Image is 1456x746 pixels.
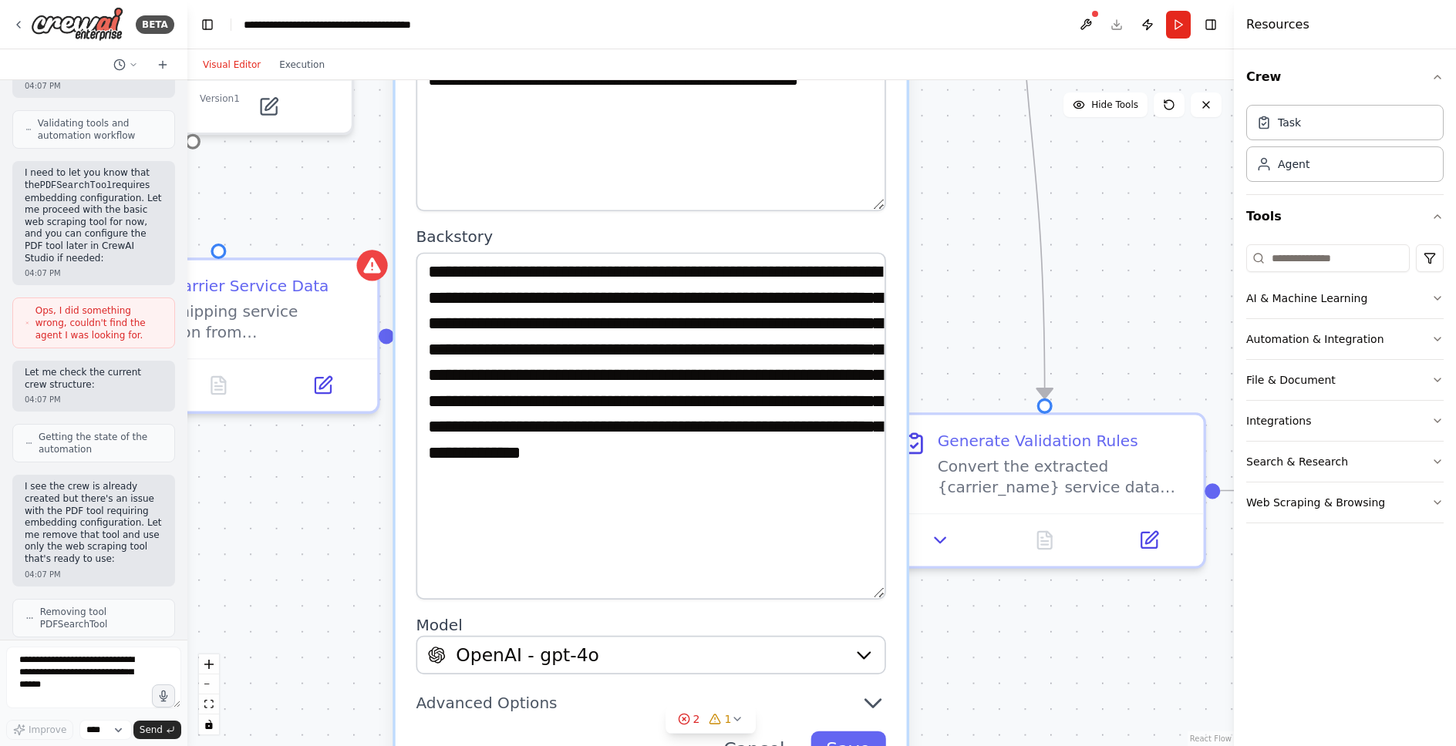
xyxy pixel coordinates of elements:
div: 04:07 PM [25,80,163,92]
nav: breadcrumb [244,17,417,32]
button: AI & Machine Learning [1246,278,1444,318]
img: Logo [31,7,123,42]
button: No output available [164,370,274,401]
span: Removing tool PDFSearchTool [40,606,162,630]
div: 04:07 PM [25,569,163,580]
g: Edge from 5b7583b3-8e5d-4e85-8653-ef1137cb68a6 to 197bee99-4656-4b02-8b28-fdb6271450b7 [1220,478,1333,503]
div: 04:07 PM [25,267,163,279]
button: Send [133,721,181,739]
a: React Flow attribution [1190,734,1232,743]
button: zoom in [199,654,219,674]
div: Extract Carrier Service Data [111,276,329,297]
span: Validating tools and automation workflow [38,117,162,142]
p: Let me check the current crew structure: [25,367,163,391]
button: fit view [199,694,219,714]
span: OpenAI - gpt-4o [456,642,599,667]
div: Generate Validation Rules [938,431,1138,452]
div: React Flow controls [199,654,219,734]
button: Hide Tools [1063,92,1148,117]
button: Tools [1246,195,1444,238]
button: No output available [990,525,1100,556]
span: Hide Tools [1091,99,1138,111]
span: Improve [29,724,66,736]
div: Task [1278,115,1301,130]
label: Backstory [416,227,885,247]
div: Version 1 [200,92,240,105]
button: Switch to previous chat [107,55,144,74]
button: Execution [270,55,334,74]
div: Crew [1246,99,1444,194]
button: Advanced Options [416,690,885,715]
span: Ops, I did something wrong, couldn't find the agent I was looking for. [35,304,162,341]
span: Send [140,724,163,736]
div: Generate Validation RulesConvert the extracted {carrier_name} service data into standardized vali... [883,412,1205,569]
button: Hide left sidebar [197,14,218,35]
button: Search & Research [1246,442,1444,482]
span: 1 [725,711,732,727]
button: Visual Editor [194,55,270,74]
button: Web Scraping & Browsing [1246,482,1444,523]
button: 21 [666,705,757,734]
button: Click to speak your automation idea [152,684,175,707]
button: Open in side panel [1104,525,1193,556]
div: Extract Carrier Service DataExtract shipping service information from {carrier_name} contracts an... [57,257,379,414]
h4: Resources [1246,15,1309,34]
span: 2 [693,711,700,727]
div: BETA [136,15,174,34]
button: Open in side panel [195,91,341,122]
button: Start a new chat [150,55,175,74]
button: Integrations [1246,401,1444,441]
div: Tools [1246,238,1444,536]
button: toggle interactivity [199,714,219,734]
button: Crew [1246,55,1444,99]
div: Convert the extracted {carrier_name} service data into standardized validation rules using three ... [938,456,1188,498]
button: zoom out [199,674,219,694]
span: Getting the state of the automation [39,431,162,455]
p: I need to let you know that the requires embedding configuration. Let me proceed with the basic w... [25,167,163,264]
span: Advanced Options [416,692,557,713]
code: PDFSearchTool [40,180,113,191]
button: File & Document [1246,360,1444,400]
button: Open in side panel [278,370,367,401]
p: I see the crew is already created but there's an issue with the PDF tool requiring embedding conf... [25,481,163,565]
button: Improve [6,720,73,740]
button: Hide right sidebar [1200,14,1222,35]
button: Automation & Integration [1246,319,1444,359]
div: Extract shipping service information from {carrier_name} contracts and documentation. Analyze PDF... [111,301,362,343]
div: 04:07 PM [25,394,163,405]
button: OpenAI - gpt-4o [416,636,885,674]
div: Agent [1278,156,1309,172]
label: Model [416,615,885,636]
